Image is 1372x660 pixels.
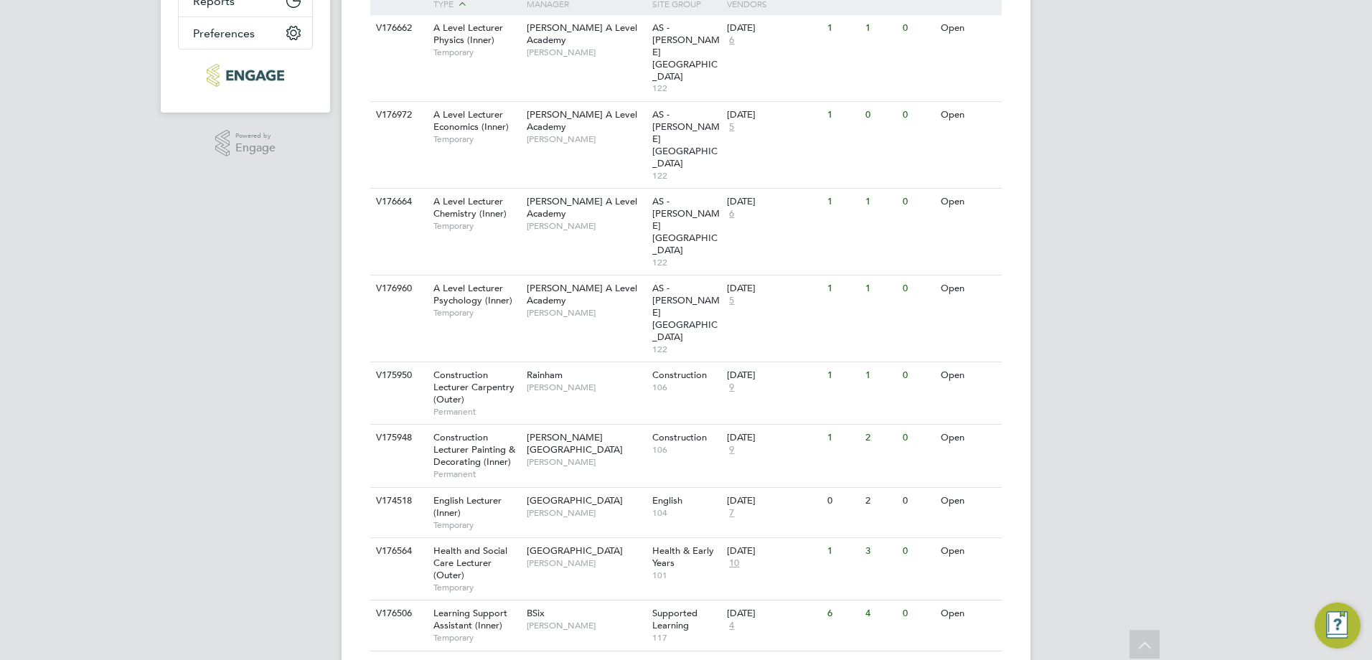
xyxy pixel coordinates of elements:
[727,295,736,307] span: 5
[235,142,276,154] span: Engage
[527,282,637,306] span: [PERSON_NAME] A Level Academy
[899,362,936,389] div: 0
[527,369,563,381] span: Rainham
[433,22,503,46] span: A Level Lecturer Physics (Inner)
[727,22,820,34] div: [DATE]
[824,189,861,215] div: 1
[652,257,720,268] span: 122
[899,488,936,514] div: 0
[652,431,707,443] span: Construction
[727,495,820,507] div: [DATE]
[433,307,520,319] span: Temporary
[824,488,861,514] div: 0
[824,538,861,565] div: 1
[433,369,514,405] span: Construction Lecturer Carpentry (Outer)
[433,47,520,58] span: Temporary
[727,620,736,632] span: 4
[862,275,899,302] div: 1
[937,425,1000,451] div: Open
[433,108,509,133] span: A Level Lecturer Economics (Inner)
[433,544,507,581] span: Health and Social Care Lecturer (Outer)
[527,108,637,133] span: [PERSON_NAME] A Level Academy
[727,382,736,394] span: 9
[433,582,520,593] span: Temporary
[372,102,423,128] div: V176972
[372,362,423,389] div: V175950
[862,425,899,451] div: 2
[652,369,707,381] span: Construction
[727,369,820,382] div: [DATE]
[899,15,936,42] div: 0
[433,519,520,531] span: Temporary
[372,488,423,514] div: V174518
[652,82,720,94] span: 122
[527,456,645,468] span: [PERSON_NAME]
[937,362,1000,389] div: Open
[235,130,276,142] span: Powered by
[372,600,423,627] div: V176506
[937,15,1000,42] div: Open
[433,468,520,480] span: Permanent
[727,608,820,620] div: [DATE]
[899,189,936,215] div: 0
[652,170,720,181] span: 122
[207,64,283,87] img: protocol-logo-retina.png
[527,133,645,145] span: [PERSON_NAME]
[215,130,276,157] a: Powered byEngage
[527,507,645,519] span: [PERSON_NAME]
[824,362,861,389] div: 1
[727,208,736,220] span: 6
[179,17,312,49] button: Preferences
[862,488,899,514] div: 2
[527,307,645,319] span: [PERSON_NAME]
[727,444,736,456] span: 9
[433,406,520,418] span: Permanent
[727,507,736,519] span: 7
[937,275,1000,302] div: Open
[527,494,623,506] span: [GEOGRAPHIC_DATA]
[1315,603,1361,649] button: Engage Resource Center
[652,607,697,631] span: Supported Learning
[652,382,720,393] span: 106
[824,102,861,128] div: 1
[433,133,520,145] span: Temporary
[899,102,936,128] div: 0
[652,195,720,256] span: AS - [PERSON_NAME][GEOGRAPHIC_DATA]
[433,607,507,631] span: Learning Support Assistant (Inner)
[727,196,820,208] div: [DATE]
[727,545,820,557] div: [DATE]
[527,22,637,46] span: [PERSON_NAME] A Level Academy
[527,220,645,232] span: [PERSON_NAME]
[652,507,720,519] span: 104
[862,362,899,389] div: 1
[727,432,820,444] div: [DATE]
[824,425,861,451] div: 1
[652,444,720,456] span: 106
[527,544,623,557] span: [GEOGRAPHIC_DATA]
[899,275,936,302] div: 0
[727,34,736,47] span: 6
[433,632,520,643] span: Temporary
[527,557,645,569] span: [PERSON_NAME]
[652,22,720,82] span: AS - [PERSON_NAME][GEOGRAPHIC_DATA]
[527,195,637,220] span: [PERSON_NAME] A Level Academy
[193,27,255,40] span: Preferences
[372,189,423,215] div: V176664
[862,15,899,42] div: 1
[937,102,1000,128] div: Open
[372,538,423,565] div: V176564
[727,109,820,121] div: [DATE]
[372,275,423,302] div: V176960
[937,538,1000,565] div: Open
[824,15,861,42] div: 1
[937,600,1000,627] div: Open
[433,282,512,306] span: A Level Lecturer Psychology (Inner)
[862,538,899,565] div: 3
[652,570,720,581] span: 101
[824,275,861,302] div: 1
[527,382,645,393] span: [PERSON_NAME]
[899,425,936,451] div: 0
[862,189,899,215] div: 1
[527,431,623,456] span: [PERSON_NAME][GEOGRAPHIC_DATA]
[727,121,736,133] span: 5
